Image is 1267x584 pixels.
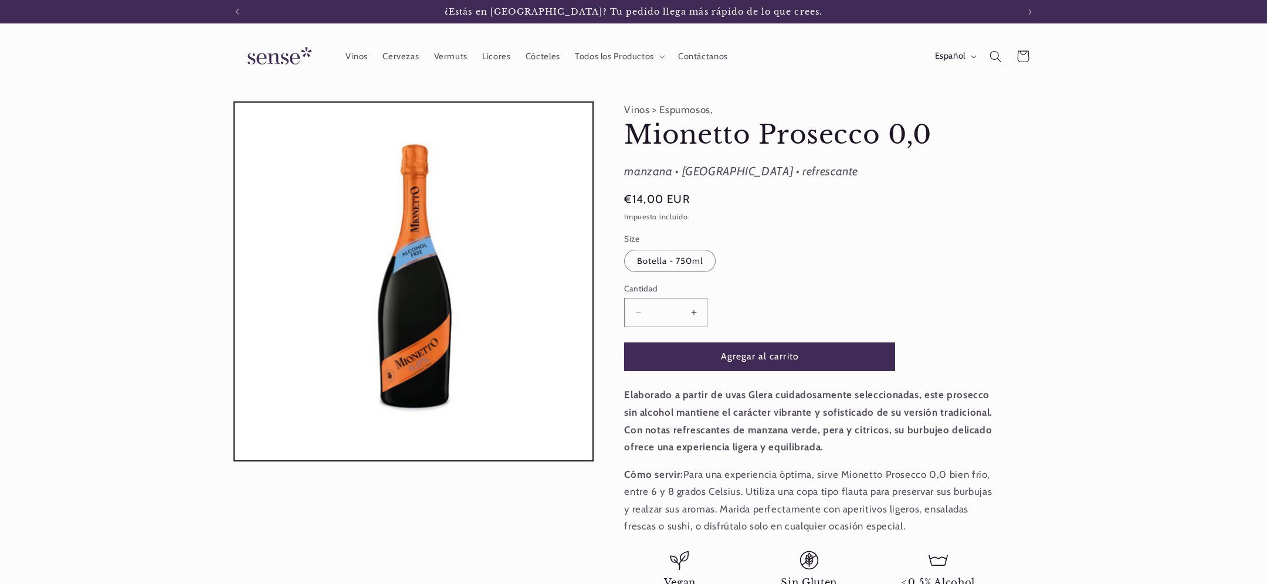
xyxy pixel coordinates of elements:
[624,283,895,294] label: Cantidad
[233,40,321,73] img: Sense
[518,43,567,69] a: Cócteles
[345,51,368,62] span: Vinos
[624,118,994,152] h1: Mionetto Prosecco 0,0
[382,51,419,62] span: Cervezas
[982,43,1009,70] summary: Búsqueda
[229,35,326,78] a: Sense
[567,43,670,69] summary: Todos los Productos
[526,51,560,62] span: Cócteles
[624,250,716,272] label: Botella - 750ml
[624,211,994,223] div: Impuesto incluido.
[624,161,994,182] div: manzana • [GEOGRAPHIC_DATA] • refrescante
[475,43,519,69] a: Licores
[426,43,475,69] a: Vermuts
[375,43,426,69] a: Cervezas
[927,45,982,68] button: Español
[678,51,728,62] span: Contáctanos
[482,51,510,62] span: Licores
[624,466,994,535] p: Para una experiencia óptima, sirve Mionetto Prosecco 0,0 bien frío, entre 6 y 8 grados Celsius. U...
[233,101,594,461] media-gallery: Visor de la galería
[935,50,966,63] span: Español
[670,43,735,69] a: Contáctanos
[434,51,467,62] span: Vermuts
[624,468,683,480] strong: Cómo servir:
[575,51,654,62] span: Todos los Productos
[445,6,822,17] span: ¿Estás en [GEOGRAPHIC_DATA]? Tu pedido llega más rápido de lo que crees.
[624,389,992,453] strong: Elaborado a partir de uvas Glera cuidadosamente seleccionadas, este prosecco sin alcohol mantiene...
[624,233,641,245] legend: Size
[624,191,690,208] span: €14,00 EUR
[624,342,895,371] button: Agregar al carrito
[338,43,375,69] a: Vinos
